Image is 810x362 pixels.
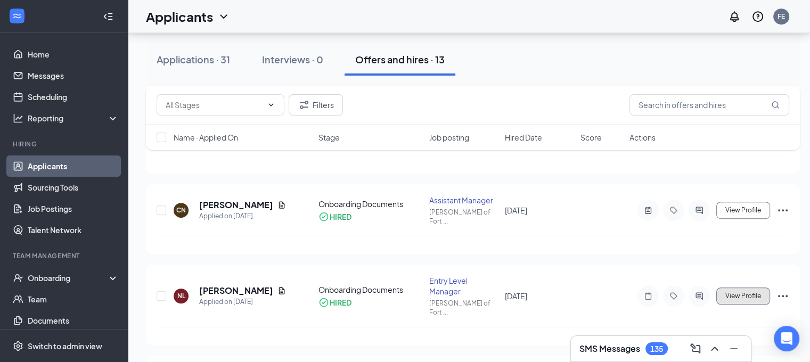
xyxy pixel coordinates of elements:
[580,132,602,143] span: Score
[298,98,310,111] svg: Filter
[28,273,110,283] div: Onboarding
[28,310,119,331] a: Documents
[725,340,742,357] button: Minimize
[28,86,119,108] a: Scheduling
[687,340,704,357] button: ComposeMessage
[716,202,770,219] button: View Profile
[176,205,186,215] div: CN
[650,344,663,353] div: 135
[579,343,640,355] h3: SMS Messages
[429,208,498,226] div: [PERSON_NAME] of Fort ...
[693,206,706,215] svg: ActiveChat
[289,94,343,116] button: Filter Filters
[28,155,119,177] a: Applicants
[727,342,740,355] svg: Minimize
[642,292,654,300] svg: Note
[725,207,761,214] span: View Profile
[318,211,329,222] svg: CheckmarkCircle
[693,292,706,300] svg: ActiveChat
[667,206,680,215] svg: Tag
[776,290,789,302] svg: Ellipses
[505,132,542,143] span: Hired Date
[667,292,680,300] svg: Tag
[429,275,498,297] div: Entry Level Manager
[13,113,23,124] svg: Analysis
[642,206,654,215] svg: ActiveNote
[429,195,498,205] div: Assistant Manager
[776,204,789,217] svg: Ellipses
[778,12,785,21] div: FE
[28,177,119,198] a: Sourcing Tools
[12,11,22,21] svg: WorkstreamLogo
[708,342,721,355] svg: ChevronUp
[28,289,119,310] a: Team
[774,326,799,351] div: Open Intercom Messenger
[146,7,213,26] h1: Applicants
[277,286,286,295] svg: Document
[355,53,445,66] div: Offers and hires · 13
[728,10,741,23] svg: Notifications
[174,132,238,143] span: Name · Applied On
[13,251,117,260] div: Team Management
[199,285,273,297] h5: [PERSON_NAME]
[330,297,351,308] div: HIRED
[157,53,230,66] div: Applications · 31
[177,291,185,300] div: NL
[217,10,230,23] svg: ChevronDown
[28,219,119,241] a: Talent Network
[318,284,422,295] div: Onboarding Documents
[199,211,286,221] div: Applied on [DATE]
[267,101,275,109] svg: ChevronDown
[28,198,119,219] a: Job Postings
[429,132,469,143] span: Job posting
[262,53,323,66] div: Interviews · 0
[28,65,119,86] a: Messages
[716,287,770,305] button: View Profile
[28,44,119,65] a: Home
[706,340,723,357] button: ChevronUp
[318,297,329,308] svg: CheckmarkCircle
[28,113,119,124] div: Reporting
[330,211,351,222] div: HIRED
[199,297,286,307] div: Applied on [DATE]
[429,299,498,317] div: [PERSON_NAME] of Fort ...
[103,11,113,22] svg: Collapse
[166,99,263,111] input: All Stages
[689,342,702,355] svg: ComposeMessage
[28,341,102,351] div: Switch to admin view
[771,101,780,109] svg: MagnifyingGlass
[751,10,764,23] svg: QuestionInfo
[318,132,340,143] span: Stage
[13,139,117,149] div: Hiring
[725,292,761,300] span: View Profile
[277,201,286,209] svg: Document
[199,199,273,211] h5: [PERSON_NAME]
[629,132,656,143] span: Actions
[13,273,23,283] svg: UserCheck
[318,199,422,209] div: Onboarding Documents
[505,291,527,301] span: [DATE]
[629,94,789,116] input: Search in offers and hires
[13,341,23,351] svg: Settings
[505,205,527,215] span: [DATE]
